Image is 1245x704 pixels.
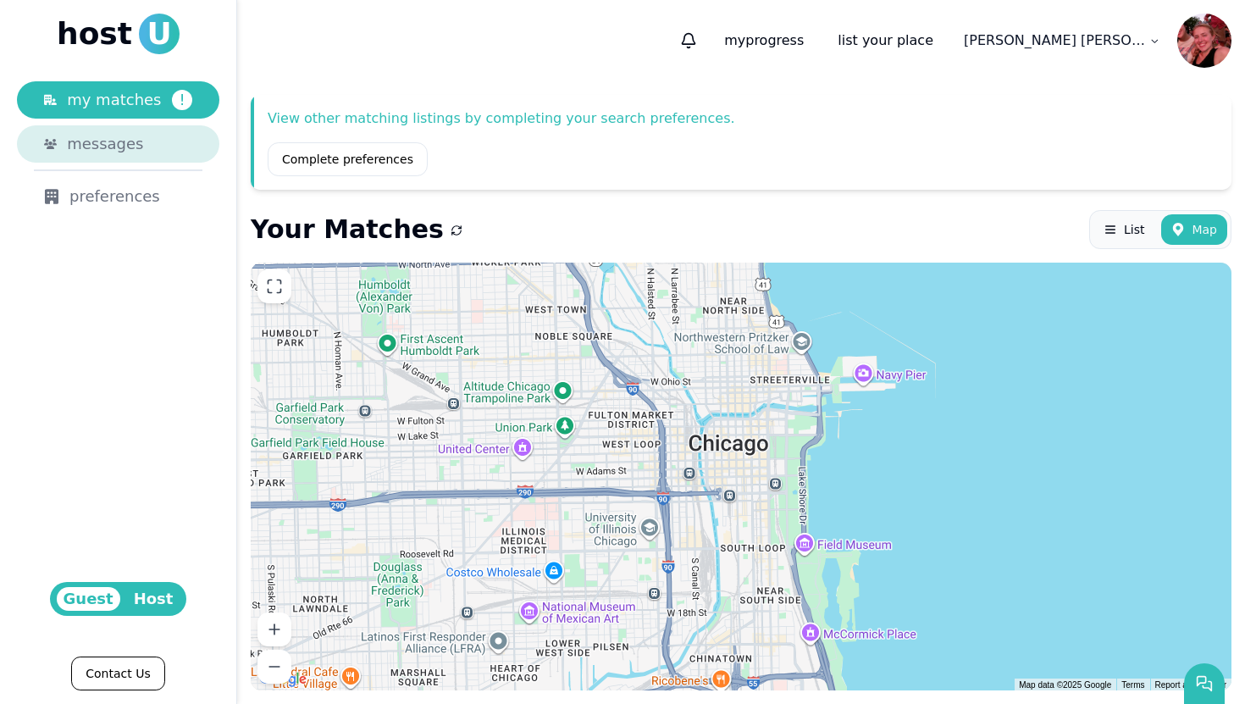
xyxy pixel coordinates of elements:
a: my matches! [17,81,219,119]
span: List [1124,221,1144,238]
button: Enter fullscreen [257,269,291,303]
span: ! [172,90,192,110]
a: Complete preferences [268,142,428,176]
div: preferences [44,185,192,208]
img: Google [255,668,311,690]
a: Report a map error [1155,680,1226,690]
a: hostU [57,14,180,54]
span: my [724,32,745,48]
a: Open this area in Google Maps (opens a new window) [255,668,311,690]
h1: Your Matches [251,214,444,245]
button: List [1093,214,1154,245]
span: messages [67,132,143,156]
button: Zoom out [257,650,291,684]
p: View other matching listings by completing your search preferences. [268,108,1218,129]
span: Host [127,587,180,611]
span: my matches [67,88,161,112]
p: [PERSON_NAME] [PERSON_NAME] [964,30,1146,51]
a: list your place [824,24,947,58]
a: preferences [17,178,219,215]
button: Map [1161,214,1227,245]
span: Guest [57,587,120,611]
span: Map data ©2025 Google [1019,680,1111,690]
a: [PERSON_NAME] [PERSON_NAME] [954,24,1170,58]
p: progress [711,24,817,58]
span: U [139,14,180,54]
a: Terms (opens in new tab) [1121,680,1144,690]
a: messages [17,125,219,163]
img: Adyson Schultz avatar [1177,14,1231,68]
span: Map [1192,221,1217,238]
span: host [57,17,132,51]
a: Contact Us [71,657,164,690]
button: Zoom in [257,613,291,646]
